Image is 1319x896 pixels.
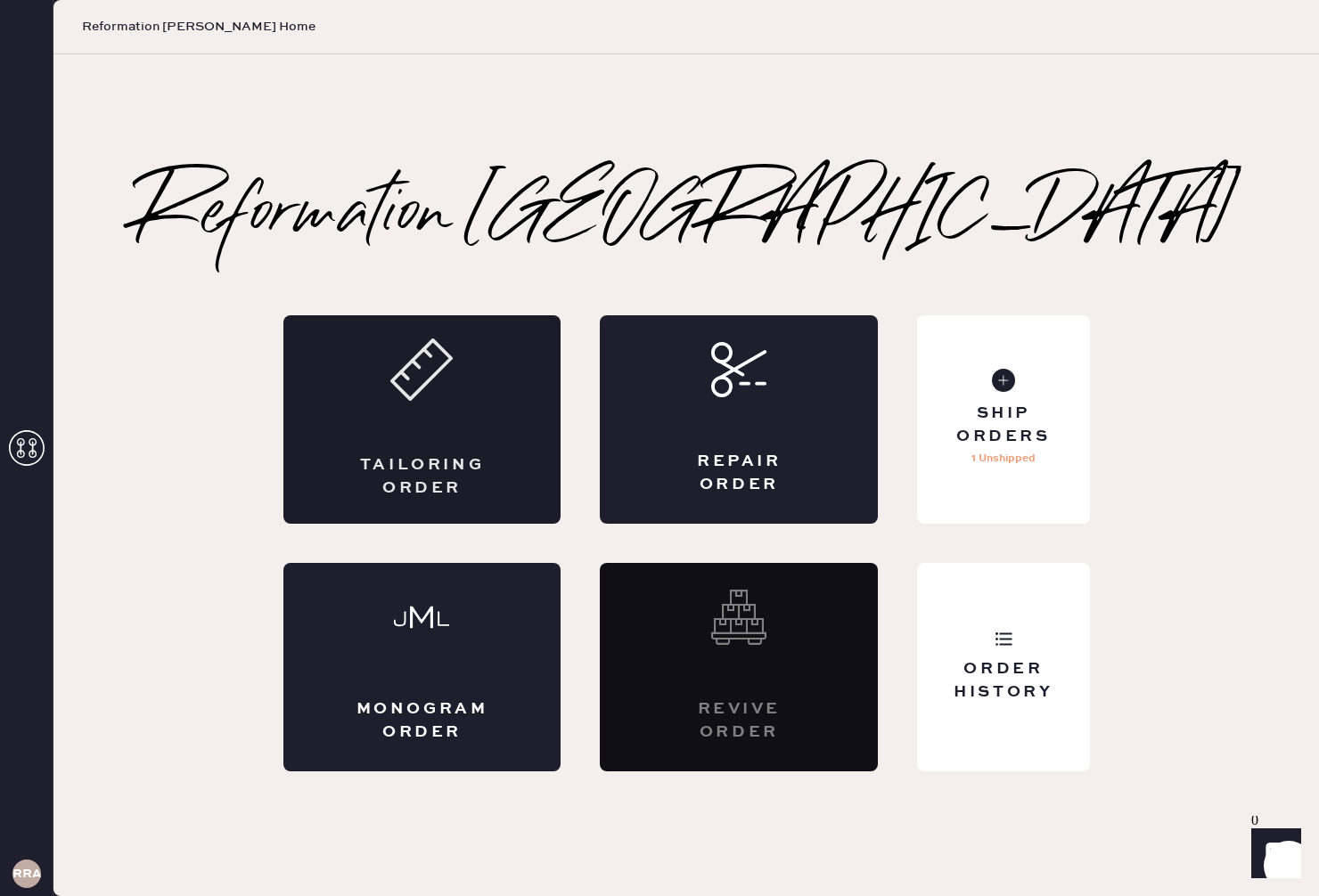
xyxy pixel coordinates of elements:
p: 1 Unshipped [971,448,1036,469]
span: Reformation [PERSON_NAME] Home [82,18,315,36]
div: Revive order [671,698,807,743]
h2: Reformation [GEOGRAPHIC_DATA] [135,180,1238,251]
h3: RRA [12,867,41,880]
div: Interested? Contact us at care@hemster.co [600,563,878,771]
iframe: Front Chat [1234,816,1311,892]
div: Order History [931,658,1075,703]
div: Tailoring Order [355,454,490,499]
div: Repair Order [671,451,807,495]
div: Monogram Order [355,698,490,743]
div: Ship Orders [931,403,1075,447]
